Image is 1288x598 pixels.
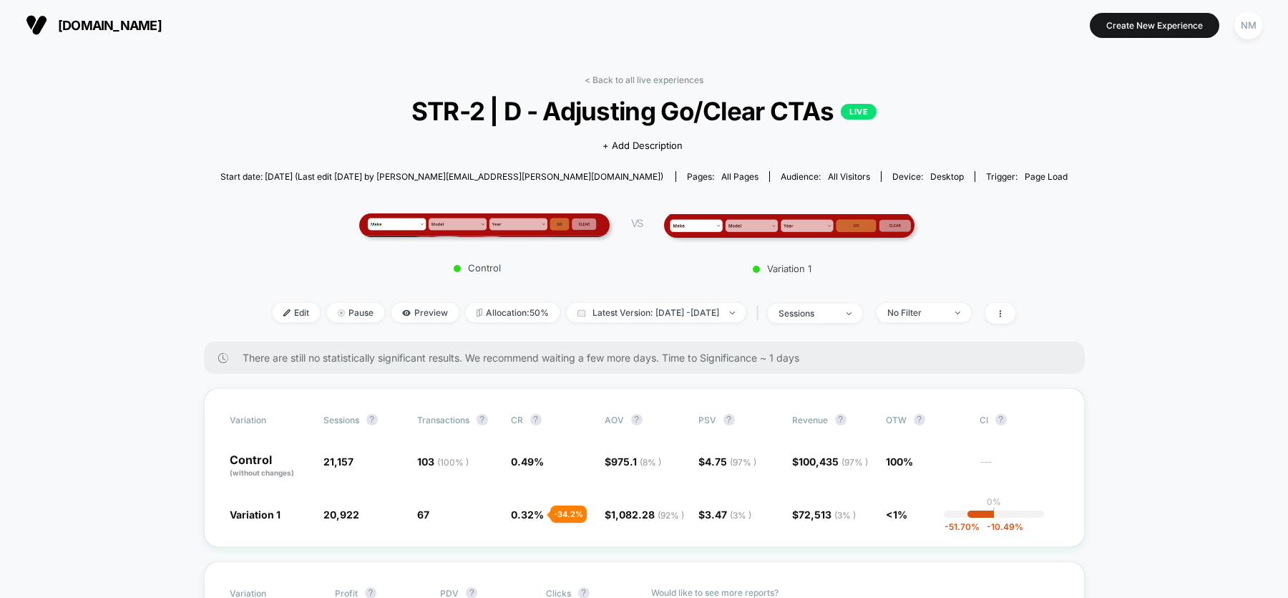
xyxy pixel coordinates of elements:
[753,303,768,324] span: |
[945,521,980,532] span: -51.70 %
[847,312,852,315] img: end
[417,508,429,521] span: 67
[651,587,1059,598] p: Would like to see more reports?
[995,414,1007,425] button: ?
[327,303,384,322] span: Pause
[730,510,751,521] span: ( 3 % )
[792,415,828,425] span: Revenue
[263,96,1025,126] span: STR-2 | D - Adjusting Go/Clear CTAs
[577,309,585,317] img: calendar
[723,414,735,425] button: ?
[730,457,756,468] span: ( 97 % )
[792,508,856,521] span: $
[881,171,975,182] span: Device:
[323,415,359,425] span: Sessions
[323,508,359,521] span: 20,922
[698,415,716,425] span: PSV
[366,414,378,425] button: ?
[914,414,925,425] button: ?
[980,458,1059,478] span: ---
[705,455,756,468] span: 4.75
[698,508,751,521] span: $
[466,303,560,322] span: Allocation: 50%
[698,455,756,468] span: $
[980,414,1058,425] span: CI
[605,415,624,425] span: AOV
[834,510,856,521] span: ( 3 % )
[283,309,291,317] img: edit
[323,455,353,468] span: 21,157
[986,171,1068,182] div: Trigger:
[721,171,758,182] span: all pages
[1230,11,1267,40] button: NM
[841,457,868,468] span: ( 97 % )
[631,414,643,425] button: ?
[841,104,877,120] p: LIVE
[779,308,836,319] div: sessions
[417,455,469,468] span: 103
[230,454,309,478] p: Control
[664,213,914,238] img: Variation 1 main
[511,455,544,468] span: 0.49 %
[230,414,308,425] span: Variation
[605,508,684,521] span: $
[338,309,345,317] img: end
[886,414,965,425] span: OTW
[887,307,945,318] div: No Filter
[799,508,856,521] span: 72,513
[26,14,47,36] img: Visually logo
[980,521,1023,532] span: -10.49 %
[359,213,610,237] img: Control main
[992,507,995,518] p: |
[705,508,751,521] span: 3.47
[828,171,870,182] span: All Visitors
[585,74,703,85] a: < Back to all live experiences
[391,303,459,322] span: Preview
[955,312,960,314] img: end
[437,457,469,468] span: ( 100 % )
[930,171,964,182] span: desktop
[611,508,684,521] span: 1,082.28
[1025,171,1068,182] span: Page Load
[987,496,1001,507] p: 0%
[1090,13,1219,38] button: Create New Experience
[21,14,166,37] button: [DOMAIN_NAME]
[781,171,870,182] div: Audience:
[631,217,643,229] span: VS
[602,139,683,153] span: + Add Description
[511,508,544,521] span: 0.32 %
[792,455,868,468] span: $
[220,171,663,182] span: Start date: [DATE] (Last edit [DATE] by [PERSON_NAME][EMAIL_ADDRESS][PERSON_NAME][DOMAIN_NAME])
[886,508,907,521] span: <1%
[730,312,735,314] img: end
[230,508,280,521] span: Variation 1
[352,262,602,274] p: Control
[550,506,587,523] div: - 34.2 %
[243,352,1056,364] span: There are still no statistically significant results. We recommend waiting a few more days . Time...
[611,455,661,468] span: 975.1
[658,510,684,521] span: ( 92 % )
[273,303,320,322] span: Edit
[605,455,661,468] span: $
[886,455,913,468] span: 100%
[58,18,162,33] span: [DOMAIN_NAME]
[640,457,661,468] span: ( 8 % )
[835,414,847,425] button: ?
[530,414,542,425] button: ?
[799,455,868,468] span: 100,435
[230,468,294,477] span: (without changes)
[1234,11,1262,39] div: NM
[511,415,523,425] span: CR
[657,263,907,274] p: Variation 1
[417,415,469,425] span: Transactions
[477,309,482,317] img: rebalance
[477,414,488,425] button: ?
[567,303,746,322] span: Latest Version: [DATE] - [DATE]
[687,171,758,182] div: Pages:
